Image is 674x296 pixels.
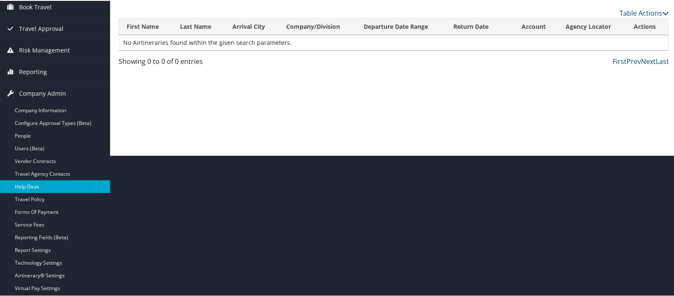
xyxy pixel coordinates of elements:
[279,18,356,34] th: Company/Division
[627,18,668,34] th: Actions
[558,18,627,34] th: Agency Locator: activate to sort column ascending
[356,18,446,34] th: Departure Date Range: activate to sort column ascending
[627,56,641,65] a: Prev
[19,82,66,103] span: Company Admin
[172,18,225,34] th: Last Name: activate to sort column ascending
[514,18,558,34] th: Account: activate to sort column ascending
[119,55,247,70] div: Showing 0 to 0 of 0 entries
[19,61,47,82] span: Reporting
[19,17,64,39] span: Travel Approval
[613,56,627,65] a: First
[19,39,70,60] span: Risk Management
[119,18,172,34] th: First Name: activate to sort column ascending
[119,34,668,50] td: No Airtineraries found within the given search parameters.
[619,8,669,17] a: Table Actions
[641,56,656,65] a: Next
[446,18,514,34] th: Return Date: activate to sort column ascending
[225,18,279,34] th: Arrival City: activate to sort column ascending
[656,56,669,65] a: Last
